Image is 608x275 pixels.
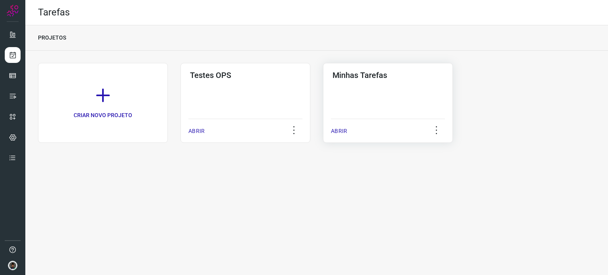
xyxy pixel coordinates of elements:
[8,261,17,270] img: d44150f10045ac5288e451a80f22ca79.png
[38,7,70,18] h2: Tarefas
[331,127,347,135] p: ABRIR
[74,111,132,119] p: CRIAR NOVO PROJETO
[190,70,301,80] h3: Testes OPS
[332,70,443,80] h3: Minhas Tarefas
[188,127,205,135] p: ABRIR
[38,34,66,42] p: PROJETOS
[7,5,19,17] img: Logo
